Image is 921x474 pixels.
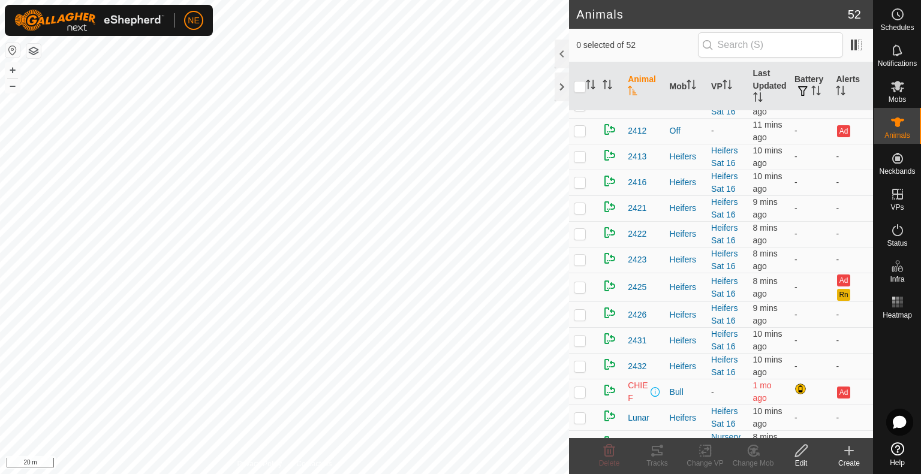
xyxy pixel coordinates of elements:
[790,118,831,144] td: -
[831,405,873,431] td: -
[711,146,738,168] a: Heifers Sat 16
[831,195,873,221] td: -
[887,240,907,247] span: Status
[670,228,702,240] div: Heifers
[665,62,706,111] th: Mob
[628,281,646,294] span: 2425
[753,94,778,116] span: 16 Aug 2025, 10:30 am
[670,176,702,189] div: Heifers
[753,276,778,298] span: 16 Aug 2025, 10:31 am
[831,62,873,111] th: Alerts
[670,150,702,163] div: Heifers
[790,431,831,457] td: -
[628,253,646,266] span: 2423
[753,406,782,428] span: 16 Aug 2025, 10:29 am
[831,221,873,247] td: -
[831,247,873,273] td: -
[711,249,738,271] a: Heifers Sat 16
[603,434,617,449] img: returning on
[603,306,617,320] img: returning on
[628,176,646,189] span: 2416
[883,312,912,319] span: Heatmap
[603,200,617,214] img: returning on
[837,387,850,398] button: Ad
[831,354,873,379] td: -
[790,273,831,302] td: -
[670,412,702,424] div: Heifers
[237,458,282,469] a: Privacy Policy
[603,383,617,397] img: returning on
[576,39,697,52] span: 0 selected of 52
[790,354,831,379] td: -
[670,437,702,450] div: Nursery
[790,221,831,247] td: -
[753,171,782,194] span: 16 Aug 2025, 10:29 am
[670,334,702,347] div: Heifers
[603,409,617,423] img: returning on
[603,81,612,91] p-sorticon: Activate to sort
[711,355,738,377] a: Heifers Sat 16
[711,223,738,245] a: Heifers Sat 16
[879,168,915,175] span: Neckbands
[603,331,617,346] img: returning on
[711,406,738,428] a: Heifers Sat 16
[670,360,702,373] div: Heifers
[670,386,702,398] div: Bull
[748,62,790,111] th: Last Updated
[628,150,646,163] span: 2413
[628,228,646,240] span: 2422
[878,60,917,67] span: Notifications
[711,197,738,219] a: Heifers Sat 16
[831,302,873,328] td: -
[603,174,617,188] img: returning on
[874,437,921,471] a: Help
[628,360,646,373] span: 2432
[790,405,831,431] td: -
[670,125,702,137] div: Off
[753,223,778,245] span: 16 Aug 2025, 10:31 am
[753,249,778,271] span: 16 Aug 2025, 10:31 am
[603,357,617,372] img: returning on
[698,32,843,58] input: Search (S)
[706,62,748,111] th: VP
[790,195,831,221] td: -
[753,432,778,454] span: 16 Aug 2025, 10:31 am
[5,79,20,93] button: –
[790,144,831,170] td: -
[711,94,738,116] a: Heifers Sat 16
[628,125,646,137] span: 2412
[890,459,905,466] span: Help
[753,355,782,377] span: 16 Aug 2025, 10:30 am
[188,14,199,27] span: NE
[848,5,861,23] span: 52
[628,379,648,404] span: CHIEF
[628,412,649,424] span: Lunar
[711,329,738,351] a: Heifers Sat 16
[831,431,873,457] td: -
[687,81,696,91] p-sorticon: Activate to sort
[26,44,41,58] button: Map Layers
[603,279,617,293] img: returning on
[711,432,741,454] a: Nursery Sat 16
[603,251,617,265] img: returning on
[889,96,906,103] span: Mobs
[711,126,714,135] app-display-virtual-paddock-transition: -
[837,274,850,286] button: Ad
[753,94,763,104] p-sorticon: Activate to sort
[837,125,850,137] button: Ad
[633,458,681,469] div: Tracks
[753,329,782,351] span: 16 Aug 2025, 10:29 am
[723,81,732,91] p-sorticon: Activate to sort
[831,328,873,354] td: -
[603,148,617,162] img: returning on
[670,202,702,215] div: Heifers
[711,303,738,325] a: Heifers Sat 16
[5,43,20,58] button: Reset Map
[729,458,777,469] div: Change Mob
[753,381,772,403] span: 15 July 2025, 4:50 pm
[711,276,738,298] a: Heifers Sat 16
[628,437,639,450] span: N8
[586,81,595,91] p-sorticon: Activate to sort
[790,62,831,111] th: Battery
[880,24,914,31] span: Schedules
